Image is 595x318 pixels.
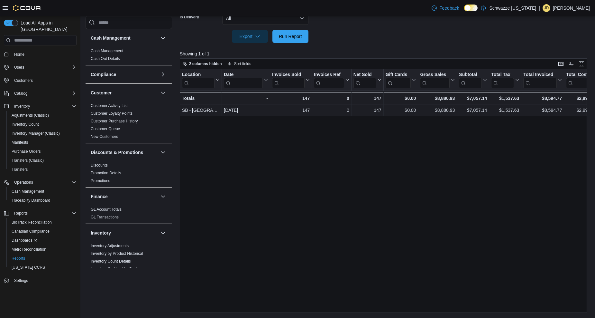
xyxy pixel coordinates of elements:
[224,107,268,114] div: [DATE]
[91,111,133,116] span: Customer Loyalty Points
[91,170,121,176] span: Promotion Details
[386,72,411,78] div: Gift Cards
[91,35,131,41] h3: Cash Management
[13,5,41,11] img: Cova
[91,56,120,61] a: Cash Out Details
[86,102,172,143] div: Customer
[459,107,487,114] div: $7,057.14
[272,107,310,114] div: 147
[1,102,79,111] button: Inventory
[272,72,310,88] button: Invoices Sold
[91,171,121,175] a: Promotion Details
[9,236,40,244] a: Dashboards
[489,4,536,12] p: Schwazze [US_STATE]
[4,47,77,302] nav: Complex example
[9,157,46,164] a: Transfers (Classic)
[91,259,131,264] a: Inventory Count Details
[12,140,28,145] span: Manifests
[1,63,79,72] button: Users
[353,94,381,102] div: 147
[9,139,77,146] span: Manifests
[420,107,455,114] div: $8,880.93
[86,161,172,187] div: Discounts & Promotions
[12,63,27,71] button: Users
[12,209,30,217] button: Reports
[14,65,24,70] span: Users
[6,120,79,129] button: Inventory Count
[224,94,268,102] div: -
[12,178,36,186] button: Operations
[353,72,376,88] div: Net Sold
[12,90,77,97] span: Catalog
[567,60,575,68] button: Display options
[12,189,44,194] span: Cash Management
[14,78,33,83] span: Customers
[91,207,122,212] span: GL Account Totals
[91,267,144,271] a: Inventory On Hand by Package
[1,178,79,187] button: Operations
[9,111,51,119] a: Adjustments (Classic)
[236,30,264,43] span: Export
[9,246,49,253] a: Metrc Reconciliation
[12,149,41,154] span: Purchase Orders
[9,188,47,195] a: Cash Management
[159,34,167,42] button: Cash Management
[18,20,77,33] span: Load All Apps in [GEOGRAPHIC_DATA]
[86,47,172,65] div: Cash Management
[459,72,487,88] button: Subtotal
[491,107,519,114] div: $1,537.63
[9,148,77,155] span: Purchase Orders
[6,165,79,174] button: Transfers
[6,138,79,147] button: Manifests
[459,94,487,102] div: $7,057.14
[6,245,79,254] button: Metrc Reconciliation
[91,35,158,41] button: Cash Management
[91,119,138,124] span: Customer Purchase History
[91,48,123,53] span: Cash Management
[12,238,37,243] span: Dashboards
[6,218,79,227] button: BioTrack Reconciliation
[9,218,54,226] a: BioTrack Reconciliation
[159,149,167,156] button: Discounts & Promotions
[12,77,35,84] a: Customers
[12,220,52,225] span: BioTrack Reconciliation
[14,278,28,283] span: Settings
[9,255,77,262] span: Reports
[12,122,39,127] span: Inventory Count
[272,72,305,88] div: Invoices Sold
[459,72,482,88] div: Subtotal
[12,256,25,261] span: Reports
[182,107,220,114] div: SB - [GEOGRAPHIC_DATA]
[12,63,77,71] span: Users
[91,230,111,236] h3: Inventory
[12,209,77,217] span: Reports
[1,276,79,285] button: Settings
[12,76,77,84] span: Customers
[159,229,167,237] button: Inventory
[91,134,118,139] a: New Customers
[91,251,143,256] span: Inventory by Product Historical
[91,163,108,168] span: Discounts
[9,264,48,271] a: [US_STATE] CCRS
[12,178,77,186] span: Operations
[91,178,110,183] span: Promotions
[224,72,268,88] button: Date
[420,94,455,102] div: $8,880.93
[464,5,478,11] input: Dark Mode
[12,102,32,110] button: Inventory
[91,149,158,156] button: Discounts & Promotions
[566,72,591,78] div: Total Cost
[6,227,79,236] button: Canadian Compliance
[9,157,77,164] span: Transfers (Classic)
[12,247,46,252] span: Metrc Reconciliation
[14,211,28,216] span: Reports
[279,33,302,40] span: Run Report
[553,4,590,12] p: [PERSON_NAME]
[272,72,305,78] div: Invoices Sold
[9,218,77,226] span: BioTrack Reconciliation
[91,103,128,108] a: Customer Activity List
[6,236,79,245] a: Dashboards
[1,76,79,85] button: Customers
